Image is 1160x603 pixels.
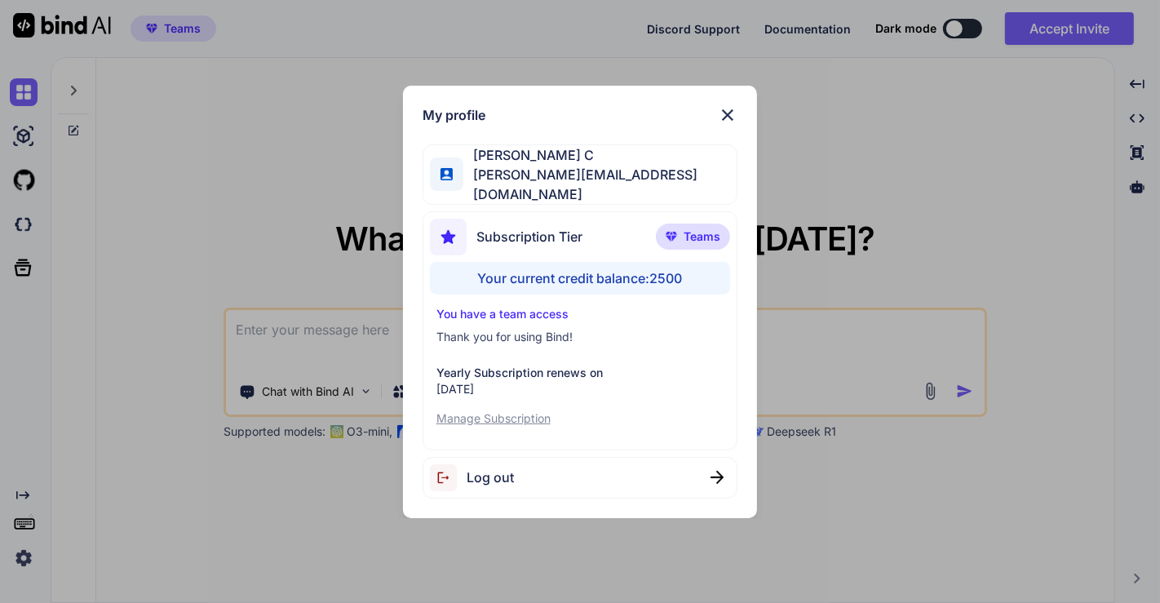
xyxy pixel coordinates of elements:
span: Subscription Tier [476,227,582,246]
p: [DATE] [436,381,724,397]
img: premium [666,232,677,242]
p: Thank you for using Bind! [436,329,724,345]
span: [PERSON_NAME][EMAIL_ADDRESS][DOMAIN_NAME] [463,165,737,204]
img: logout [430,464,467,491]
img: subscription [430,219,467,255]
p: Yearly Subscription renews on [436,365,724,381]
span: Teams [684,228,720,245]
p: Manage Subscription [436,410,724,427]
img: close [718,105,737,125]
div: Your current credit balance: 2500 [430,262,731,295]
img: close [711,471,724,484]
img: profile [441,168,453,180]
span: [PERSON_NAME] C [463,145,737,165]
p: You have a team access [436,306,724,322]
h1: My profile [423,105,485,125]
span: Log out [467,468,514,487]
